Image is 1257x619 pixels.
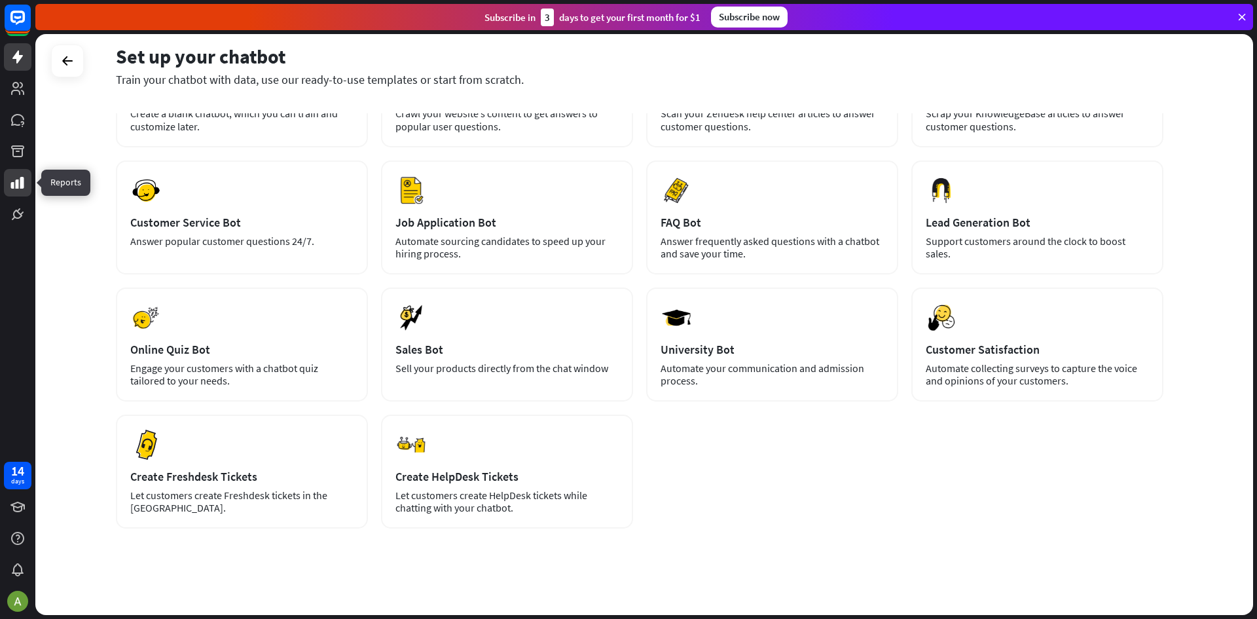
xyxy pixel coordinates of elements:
div: Answer popular customer questions 24/7. [130,235,354,248]
div: Support customers around the clock to boost sales. [926,235,1149,260]
div: Customer Satisfaction [926,342,1149,357]
div: Set up your chatbot [116,44,1163,69]
div: Train your chatbot with data, use our ready-to-use templates or start from scratch. [116,72,1163,87]
div: Automate your communication and admission process. [661,362,884,387]
a: 14 days [4,462,31,489]
div: Let customers create Freshdesk tickets in the [GEOGRAPHIC_DATA]. [130,489,354,514]
div: Let customers create HelpDesk tickets while chatting with your chatbot. [395,489,619,514]
div: Customer Service Bot [130,215,354,230]
button: Open LiveChat chat widget [10,5,50,45]
div: Answer frequently asked questions with a chatbot and save your time. [661,235,884,260]
div: Engage your customers with a chatbot quiz tailored to your needs. [130,362,354,387]
div: Scan your Zendesk help center articles to answer customer questions. [661,107,884,133]
div: Lead Generation Bot [926,215,1149,230]
div: FAQ Bot [661,215,884,230]
div: Sales Bot [395,342,619,357]
div: Job Application Bot [395,215,619,230]
div: Crawl your website’s content to get answers to popular user questions. [395,107,619,133]
div: Create a blank chatbot, which you can train and customize later. [130,107,354,133]
div: Automate collecting surveys to capture the voice and opinions of your customers. [926,362,1149,387]
div: Subscribe in days to get your first month for $1 [484,9,701,26]
div: Create Freshdesk Tickets [130,469,354,484]
div: Scrap your KnowledgeBase articles to answer customer questions. [926,107,1149,133]
div: Subscribe now [711,7,788,28]
div: Sell your products directly from the chat window [395,362,619,375]
div: Online Quiz Bot [130,342,354,357]
div: Create HelpDesk Tickets [395,469,619,484]
div: days [11,477,24,486]
div: University Bot [661,342,884,357]
div: 3 [541,9,554,26]
div: 14 [11,465,24,477]
div: Automate sourcing candidates to speed up your hiring process. [395,235,619,260]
